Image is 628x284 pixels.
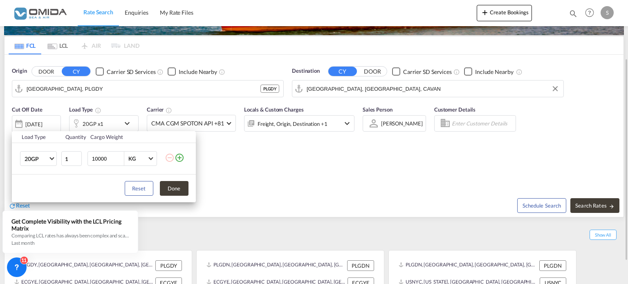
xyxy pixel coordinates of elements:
[25,155,48,163] span: 20GP
[20,151,57,166] md-select: Choose: 20GP
[128,155,136,162] div: KG
[175,153,184,163] md-icon: icon-plus-circle-outline
[125,181,153,196] button: Reset
[160,181,188,196] button: Done
[12,131,61,143] th: Load Type
[61,151,82,166] input: Qty
[90,133,160,141] div: Cargo Weight
[165,153,175,163] md-icon: icon-minus-circle-outline
[61,131,86,143] th: Quantity
[91,152,124,165] input: Enter Weight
